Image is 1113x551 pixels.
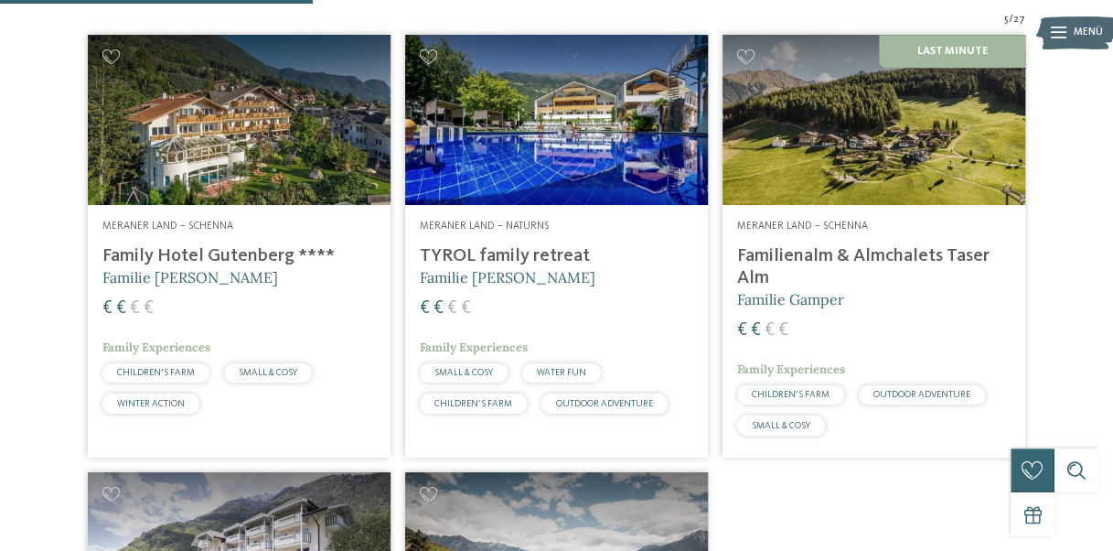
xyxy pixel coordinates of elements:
img: Family Hotel Gutenberg **** [88,35,391,205]
span: € [116,299,126,318]
a: Familienhotels gesucht? Hier findet ihr die besten! Meraner Land – Schenna Family Hotel Gutenberg... [88,35,391,458]
span: CHILDREN’S FARM [752,390,829,399]
a: Familienhotels gesucht? Hier findet ihr die besten! Meraner Land – Naturns TYROL family retreat F... [405,35,708,458]
span: Familie [PERSON_NAME] [102,268,278,286]
span: WATER FUN [537,368,586,377]
span: € [433,299,444,318]
span: WINTER ACTION [117,399,185,408]
span: SMALL & COSY [239,368,297,377]
span: Family Experiences [420,340,528,355]
span: € [461,299,471,318]
span: € [737,321,747,340]
img: Familien Wellness Residence Tyrol **** [405,35,708,205]
span: / [1009,13,1013,27]
span: SMALL & COSY [434,368,493,377]
span: Meraner Land – Naturns [420,221,549,232]
span: € [447,299,457,318]
span: 27 [1013,13,1025,27]
span: SMALL & COSY [752,421,810,430]
span: CHILDREN’S FARM [117,368,195,377]
span: 5 [1004,13,1009,27]
span: Familie Gamper [737,290,844,308]
span: Familie [PERSON_NAME] [420,268,595,286]
span: Meraner Land – Schenna [737,221,868,232]
span: € [420,299,430,318]
span: € [102,299,112,318]
span: CHILDREN’S FARM [434,399,512,408]
h4: Family Hotel Gutenberg **** [102,245,376,267]
span: OUTDOOR ADVENTURE [873,390,970,399]
span: Meraner Land – Schenna [102,221,233,232]
a: Familienhotels gesucht? Hier findet ihr die besten! Last Minute Meraner Land – Schenna Familienal... [722,35,1025,458]
h4: TYROL family retreat [420,245,693,267]
span: € [130,299,140,318]
span: € [778,321,788,340]
span: OUTDOOR ADVENTURE [556,399,653,408]
span: € [765,321,775,340]
span: € [144,299,154,318]
img: Familienhotels gesucht? Hier findet ihr die besten! [722,35,1025,205]
span: Family Experiences [737,362,845,377]
h4: Familienalm & Almchalets Taser Alm [737,245,1011,289]
span: Family Experiences [102,340,210,355]
span: € [751,321,761,340]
